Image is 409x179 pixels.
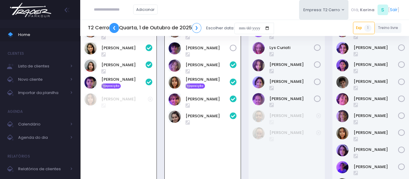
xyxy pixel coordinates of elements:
[353,22,375,34] a: Exp1
[336,93,348,105] img: Gabriel Leão
[109,23,119,33] a: ❮
[186,113,230,119] a: [PERSON_NAME]
[336,144,348,156] img: Nina Hakim
[354,96,398,102] a: [PERSON_NAME]
[18,120,67,128] span: Calendário
[269,113,316,119] a: [PERSON_NAME]
[18,62,67,70] span: Lista de clientes
[169,111,181,123] img: Valentina Relvas Souza
[88,21,274,35] div: Escolher data:
[269,96,314,102] a: [PERSON_NAME]
[378,5,388,15] span: S
[18,31,73,39] span: Home
[8,106,23,118] h4: Agenda
[8,150,30,162] h4: Relatórios
[18,76,67,83] span: Novo cliente
[101,96,148,102] a: [PERSON_NAME]
[336,59,348,71] img: Felipe Jorge Bittar Sousa
[186,83,205,89] span: Reposição
[169,93,181,106] img: Martina Bertoluci
[101,76,146,83] a: [PERSON_NAME]
[169,76,181,89] img: Marina Winck Arantes
[336,42,348,54] img: Estela Nunes catto
[252,76,265,88] img: Rafaela Matos
[133,5,158,15] a: Adicionar
[101,45,146,51] a: [PERSON_NAME]
[186,96,230,102] a: [PERSON_NAME]
[186,62,230,68] a: [PERSON_NAME]
[186,76,230,83] a: [PERSON_NAME]
[351,7,359,13] span: Olá,
[84,76,97,89] img: PIETRO OKAMOTO N. DE OLIVEIRA
[364,24,371,32] span: 1
[84,93,97,106] img: Marina Winck Arantes
[252,127,265,139] img: Julia Pacheco Duarte
[354,113,398,119] a: [PERSON_NAME]
[269,62,314,68] a: [PERSON_NAME]
[336,76,348,88] img: Gabriel Amaral Alves
[169,42,181,54] img: Letícia Gonzalez Mendes
[88,23,201,33] h5: T2 Cerro Quarta, 1 de Outubro de 2025
[8,47,24,60] h4: Clientes
[336,110,348,122] img: João Bernardes
[348,3,401,17] div: [ ]
[101,83,121,89] span: Reposição
[18,134,67,142] span: Agenda do dia
[192,23,202,33] a: ❯
[354,147,398,153] a: [PERSON_NAME]
[18,165,67,173] span: Relatórios de clientes
[390,7,397,13] a: Sair
[252,110,265,122] img: Caroline Pacheco Duarte
[101,62,146,68] a: [PERSON_NAME]
[269,130,316,136] a: [PERSON_NAME]
[269,79,314,85] a: [PERSON_NAME]
[354,130,398,136] a: [PERSON_NAME]
[269,45,314,51] a: Lys Curiati
[169,60,181,72] img: Amora vizer cerqueira
[354,45,398,51] a: [PERSON_NAME]
[84,42,97,54] img: Catharina Morais Ablas
[18,89,67,97] span: Importar da planilha
[252,59,265,71] img: Maria lana lewin
[375,23,402,33] a: Treino livre
[336,161,348,173] img: Thiago Broitman
[336,127,348,139] img: Marina Winck Arantes
[360,7,374,13] span: Karina
[252,93,265,105] img: Valentina Mesquita
[84,60,97,72] img: Luana Beggs
[252,42,265,54] img: Lys Curiati
[186,45,230,51] a: [PERSON_NAME]
[354,164,398,170] a: [PERSON_NAME]
[354,79,398,85] a: [PERSON_NAME]
[354,62,398,68] a: [PERSON_NAME]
